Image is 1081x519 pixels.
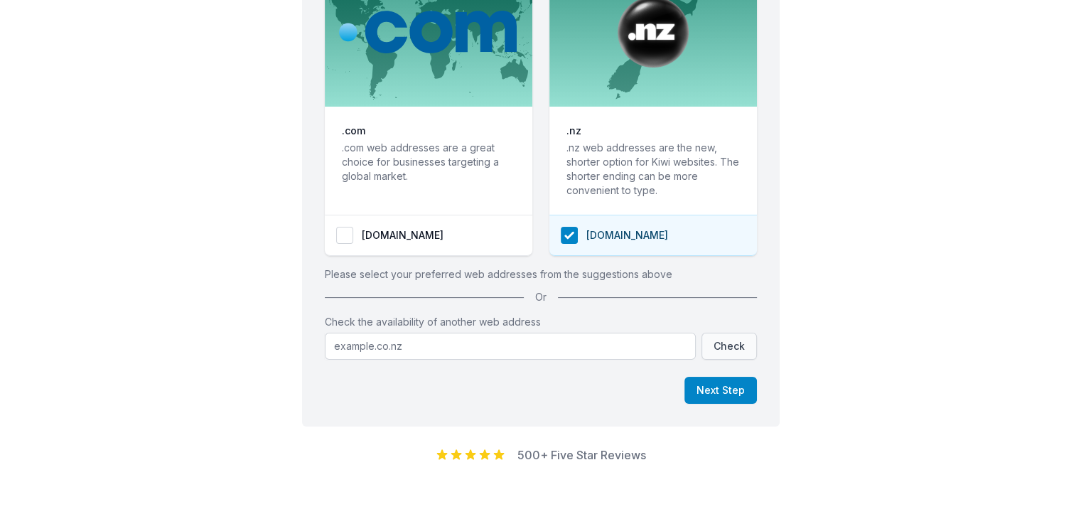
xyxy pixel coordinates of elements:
a: 500+ Five Star Reviews [517,448,646,462]
p: .com web addresses are a great choice for businesses targeting a global market. [342,141,515,198]
span: [DOMAIN_NAME] [362,228,443,242]
span: [DOMAIN_NAME] [586,228,668,242]
p: Please select your preferred web addresses from the suggestions above [325,267,757,282]
h3: . nz [566,124,581,138]
h3: . com [342,124,365,138]
button: Next Step [684,377,757,404]
span: Or [535,290,547,304]
p: .nz web addresses are the new, shorter option for Kiwi websites. The shorter ending can be more c... [566,141,740,198]
label: Check the availability of another web address [325,316,541,328]
input: example.co.nz [325,333,696,360]
button: Check [701,333,757,360]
